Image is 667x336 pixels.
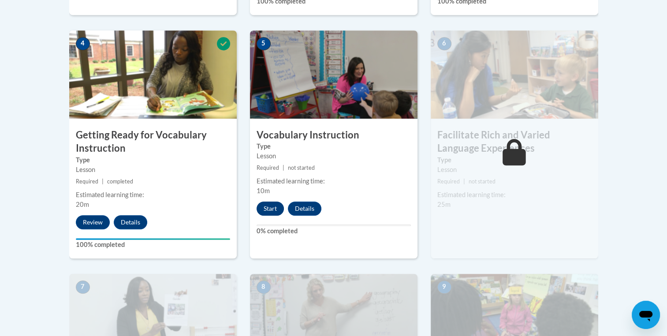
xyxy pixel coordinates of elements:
h3: Facilitate Rich and Varied Language Experiences [431,128,598,156]
button: Review [76,215,110,229]
button: Details [288,202,321,216]
button: Details [114,215,147,229]
label: Type [76,155,230,165]
div: Estimated learning time: [437,190,592,200]
span: Required [437,178,460,185]
span: 4 [76,37,90,50]
span: 8 [257,280,271,294]
span: 9 [437,280,451,294]
div: Estimated learning time: [76,190,230,200]
div: Lesson [257,151,411,161]
span: 5 [257,37,271,50]
span: | [283,164,284,171]
label: Type [437,155,592,165]
span: Required [76,178,98,185]
label: 100% completed [76,240,230,250]
h3: Getting Ready for Vocabulary Instruction [69,128,237,156]
span: 20m [76,201,89,208]
button: Start [257,202,284,216]
span: | [102,178,104,185]
div: Lesson [76,165,230,175]
span: 6 [437,37,451,50]
span: 10m [257,187,270,194]
span: 25m [437,201,451,208]
div: Lesson [437,165,592,175]
img: Course Image [431,30,598,119]
span: 7 [76,280,90,294]
img: Course Image [69,30,237,119]
img: Course Image [250,30,417,119]
label: 0% completed [257,226,411,236]
iframe: Button to launch messaging window [632,301,660,329]
label: Type [257,142,411,151]
span: Required [257,164,279,171]
h3: Vocabulary Instruction [250,128,417,142]
span: | [463,178,465,185]
div: Your progress [76,238,230,240]
span: completed [107,178,133,185]
div: Estimated learning time: [257,176,411,186]
span: not started [288,164,315,171]
span: not started [469,178,496,185]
